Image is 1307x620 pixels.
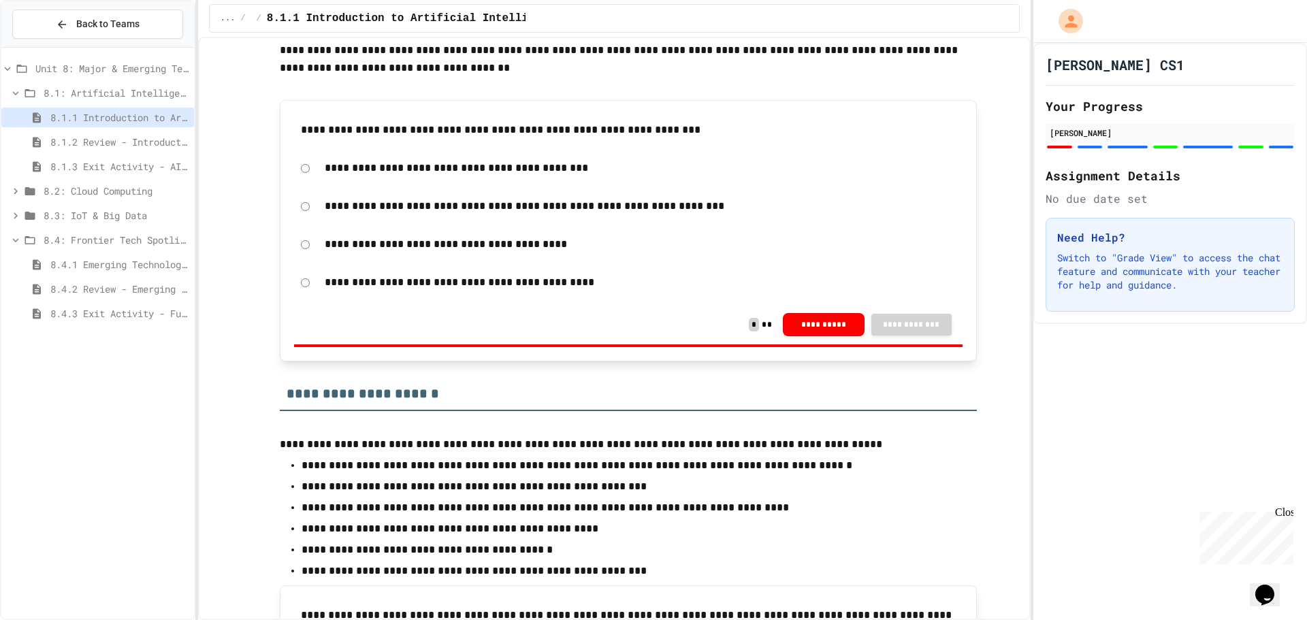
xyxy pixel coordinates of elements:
[221,13,236,24] span: ...
[1046,97,1295,116] h2: Your Progress
[44,233,189,247] span: 8.4: Frontier Tech Spotlight
[50,135,189,149] span: 8.1.2 Review - Introduction to Artificial Intelligence
[1194,506,1293,564] iframe: chat widget
[12,10,183,39] button: Back to Teams
[240,13,245,24] span: /
[50,159,189,174] span: 8.1.3 Exit Activity - AI Detective
[1250,566,1293,606] iframe: chat widget
[1046,166,1295,185] h2: Assignment Details
[50,257,189,272] span: 8.4.1 Emerging Technologies: Shaping Our Digital Future
[44,184,189,198] span: 8.2: Cloud Computing
[1050,127,1291,139] div: [PERSON_NAME]
[44,208,189,223] span: 8.3: IoT & Big Data
[76,17,140,31] span: Back to Teams
[50,306,189,321] span: 8.4.3 Exit Activity - Future Tech Challenge
[50,282,189,296] span: 8.4.2 Review - Emerging Technologies: Shaping Our Digital Future
[50,110,189,125] span: 8.1.1 Introduction to Artificial Intelligence
[1057,229,1283,246] h3: Need Help?
[1044,5,1086,37] div: My Account
[44,86,189,100] span: 8.1: Artificial Intelligence Basics
[5,5,94,86] div: Chat with us now!Close
[1046,55,1184,74] h1: [PERSON_NAME] CS1
[1057,251,1283,292] p: Switch to "Grade View" to access the chat feature and communicate with your teacher for help and ...
[257,13,261,24] span: /
[35,61,189,76] span: Unit 8: Major & Emerging Technologies
[267,10,561,27] span: 8.1.1 Introduction to Artificial Intelligence
[1046,191,1295,207] div: No due date set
